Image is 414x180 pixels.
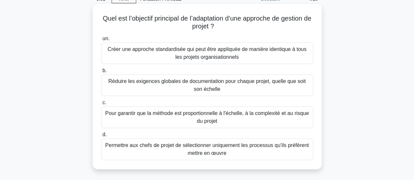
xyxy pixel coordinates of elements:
font: c. [102,100,106,105]
font: Permettre aux chefs de projet de sélectionner uniquement les processus qu'ils préfèrent mettre en... [105,142,309,156]
font: Réduire les exigences globales de documentation pour chaque projet, quelle que soit son échelle [108,78,306,92]
font: un. [102,36,110,41]
font: b. [102,68,107,73]
font: Quel est l’objectif principal de l’adaptation d’une approche de gestion de projet ? [103,15,311,30]
font: Pour garantir que la méthode est proportionnelle à l'échelle, à la complexité et au risque du projet [105,110,309,124]
font: d. [102,132,107,137]
font: Créer une approche standardisée qui peut être appliquée de manière identique à tous les projets o... [108,46,307,60]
